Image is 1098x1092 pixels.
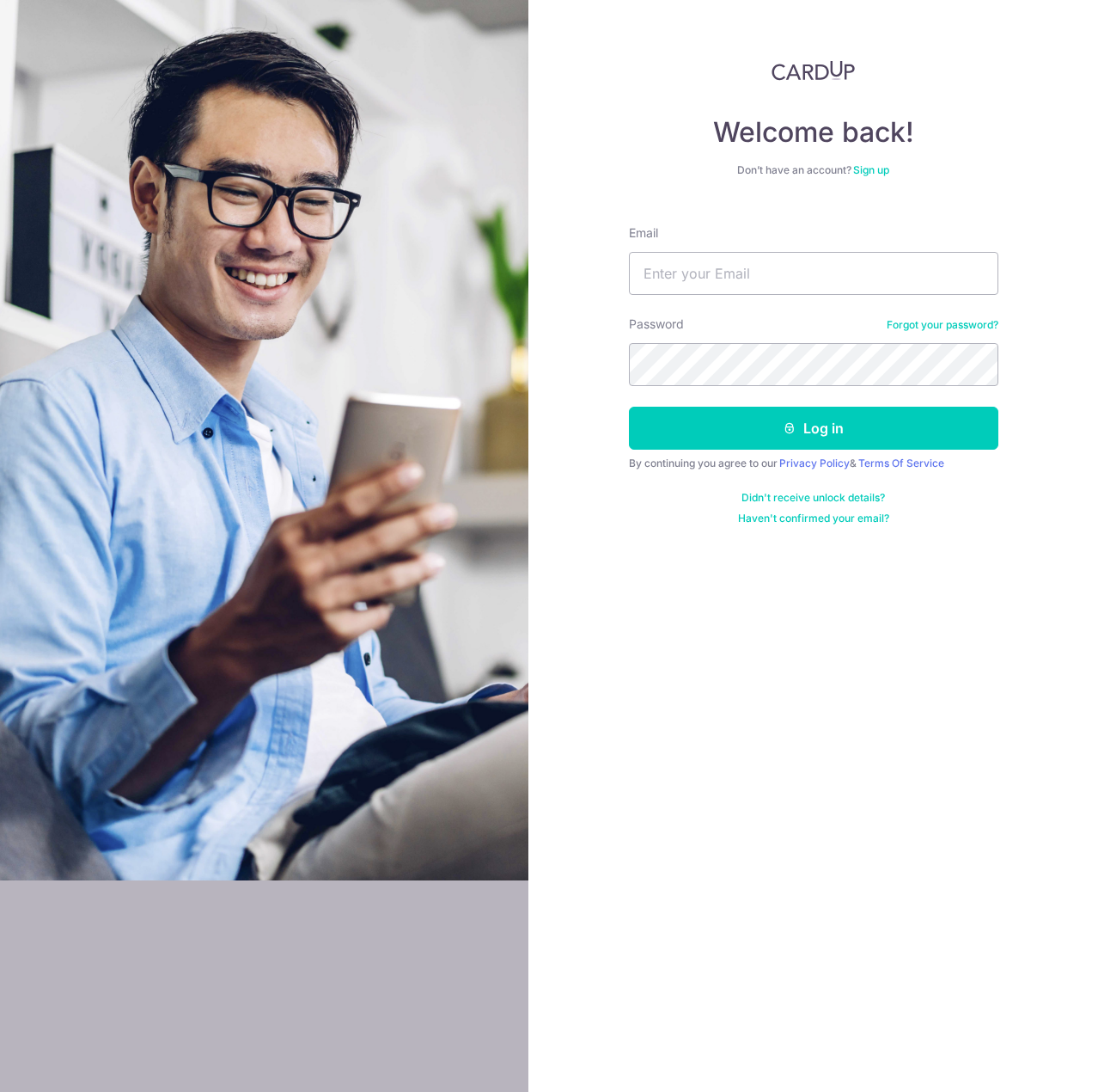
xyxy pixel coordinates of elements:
[858,457,944,469] a: Terms Of Service
[772,60,856,81] img: CardUp Logo
[853,163,889,176] a: Sign up
[629,115,998,150] h4: Welcome back!
[741,491,885,505] a: Didn't receive unlock details?
[629,316,684,333] label: Password
[629,224,658,242] label: Email
[629,407,998,450] button: Log in
[738,512,889,525] a: Haven't confirmed your email?
[629,252,998,295] input: Enter your Email
[629,457,998,470] div: By continuing you agree to our &
[779,457,850,469] a: Privacy Policy
[887,318,998,332] a: Forgot your password?
[629,163,998,177] div: Don’t have an account?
